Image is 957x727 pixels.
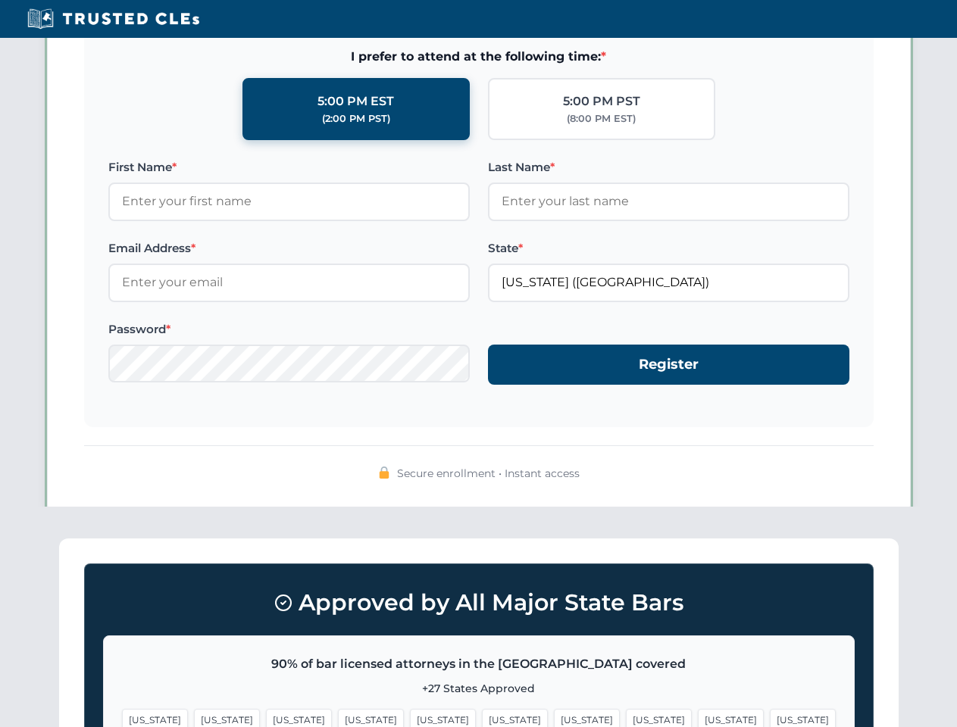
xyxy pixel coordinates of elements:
[122,680,836,697] p: +27 States Approved
[122,654,836,674] p: 90% of bar licensed attorneys in the [GEOGRAPHIC_DATA] covered
[108,264,470,301] input: Enter your email
[397,465,580,482] span: Secure enrollment • Instant access
[488,345,849,385] button: Register
[488,264,849,301] input: Florida (FL)
[108,47,849,67] span: I prefer to attend at the following time:
[317,92,394,111] div: 5:00 PM EST
[488,239,849,257] label: State
[108,158,470,176] label: First Name
[108,239,470,257] label: Email Address
[488,158,849,176] label: Last Name
[23,8,204,30] img: Trusted CLEs
[108,183,470,220] input: Enter your first name
[378,466,390,479] img: 🔒
[322,111,390,126] div: (2:00 PM PST)
[103,582,855,623] h3: Approved by All Major State Bars
[108,320,470,339] label: Password
[488,183,849,220] input: Enter your last name
[567,111,636,126] div: (8:00 PM EST)
[563,92,640,111] div: 5:00 PM PST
